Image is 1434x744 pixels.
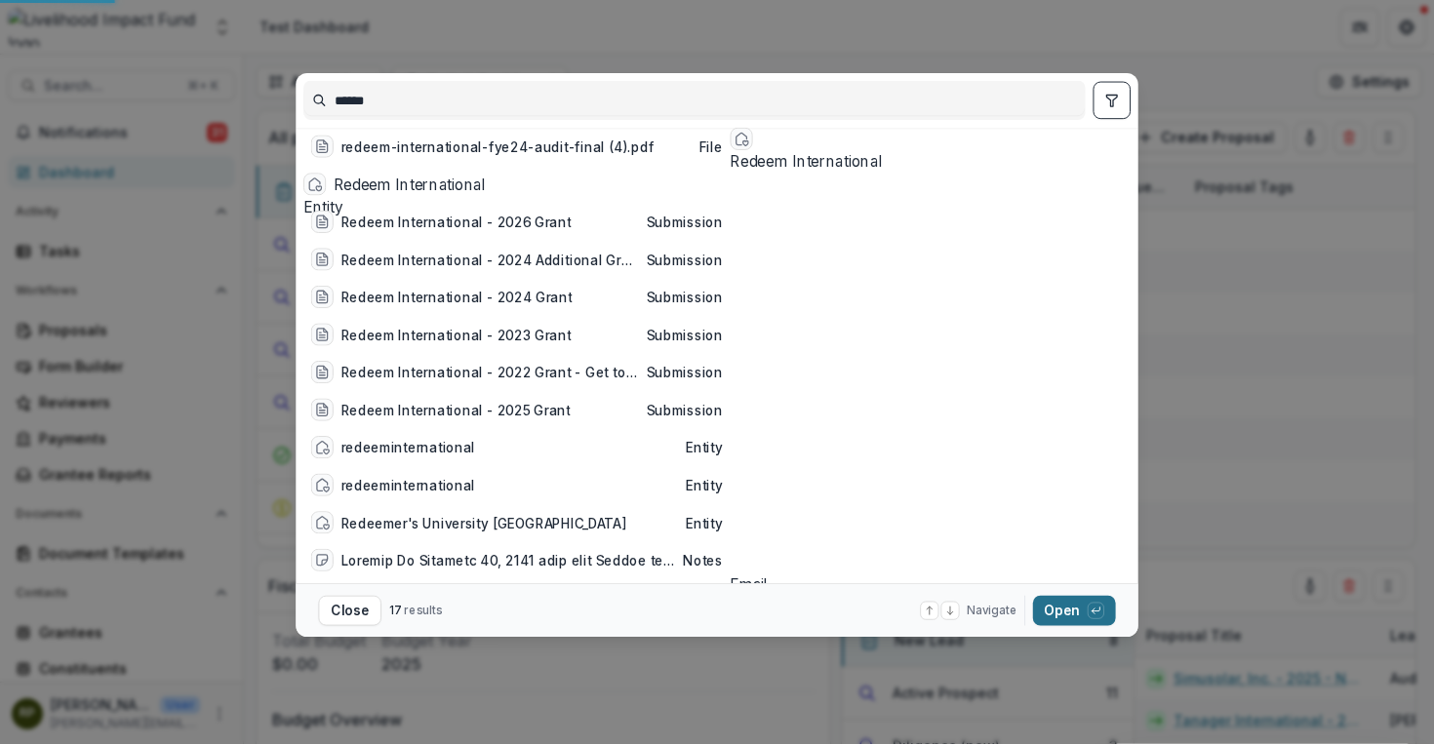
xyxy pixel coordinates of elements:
[647,327,723,342] span: Submission
[341,475,476,494] div: redeeminternational
[341,325,572,344] div: Redeem International - 2023 Grant
[1093,82,1131,120] button: toggle filters
[647,214,723,229] span: Submission
[341,437,476,456] div: redeeminternational
[341,250,639,269] div: Redeem International - 2024 Additional Grant
[686,439,723,454] span: Entity
[683,552,722,568] span: Notes
[647,364,723,379] span: Submission
[341,362,639,381] div: Redeem International - 2022 Grant - Get to know
[341,212,572,231] div: Redeem International - 2026 Grant
[647,289,723,304] span: Submission
[686,514,723,529] span: Entity
[730,150,1131,173] div: Redeem International
[730,574,768,593] span: Email
[647,252,723,267] span: Submission
[341,287,573,306] div: Redeem International - 2024 Grant
[341,400,571,419] div: Redeem International - 2025 Grant
[341,550,676,569] div: Loremip Do Sitametc 40, 2141 adip elit Seddoe temp Incid Utlaboreet dolor Magn Aliq en adm veniam...
[334,173,723,195] div: Redeem International
[318,596,381,626] button: Close
[967,602,1016,618] span: Navigate
[341,137,655,156] div: redeem-international-fye24-audit-final (4).pdf
[303,197,342,215] span: Entity
[686,477,723,492] span: Entity
[404,603,443,616] span: results
[647,402,723,417] span: Submission
[341,512,626,531] div: Redeemer's University [GEOGRAPHIC_DATA]
[1033,596,1116,626] button: Open
[699,138,723,154] span: File
[389,603,402,616] span: 17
